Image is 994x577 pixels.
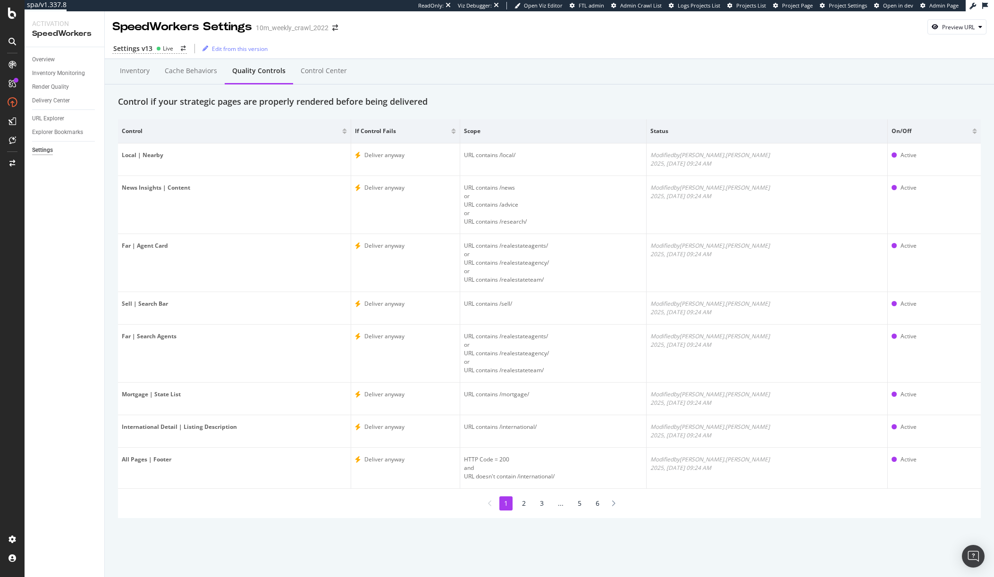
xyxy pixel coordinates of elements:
span: If control fails [355,127,449,135]
li: 1 [499,496,513,510]
div: Delivery Center [32,96,70,106]
div: URL contains /realestateteam/ [464,276,642,284]
span: Open in dev [883,2,913,9]
div: Explorer Bookmarks [32,127,83,137]
div: Open Intercom Messenger [962,545,985,568]
div: URL contains /advice [464,201,642,209]
div: International Detail | Listing Description [122,423,347,431]
span: Control [122,127,340,135]
div: Active [901,423,917,431]
li: 3 [535,496,548,510]
div: Cache behaviors [165,66,217,75]
div: Mortgage | State List [122,390,347,399]
div: Active [901,332,917,341]
div: Activation [32,19,97,28]
div: Modified by [PERSON_NAME].[PERSON_NAME] 2025, [DATE] 09:24 AM [650,423,884,440]
div: Local | Nearby [122,151,347,159]
div: Modified by [PERSON_NAME].[PERSON_NAME] 2025, [DATE] 09:24 AM [650,242,884,259]
div: Modified by [PERSON_NAME].[PERSON_NAME] 2025, [DATE] 09:24 AM [650,332,884,349]
div: Active [901,455,917,464]
span: On/off [892,127,970,135]
div: ReadOnly: [418,2,444,9]
div: Deliver anyway [364,390,404,399]
a: Open Viz Editor [514,2,563,9]
div: Modified by [PERSON_NAME].[PERSON_NAME] 2025, [DATE] 09:24 AM [650,455,884,472]
div: URL contains /sell/ [464,300,642,308]
div: or [464,267,642,284]
a: Admin Crawl List [611,2,662,9]
li: 5 [573,496,586,510]
div: URL contains /mortgage/ [464,390,642,399]
div: Preview URL [942,23,975,31]
div: URL contains /realestateagency/ [464,349,642,358]
div: URL contains /local/ [464,151,642,159]
div: URL contains /realestateagents/ [464,242,642,250]
div: News Insights | Content [122,184,347,192]
span: FTL admin [579,2,604,9]
div: Active [901,242,917,250]
a: Project Settings [820,2,867,9]
div: URL contains /news [464,184,642,192]
li: 2 [517,496,531,510]
div: Modified by [PERSON_NAME].[PERSON_NAME] 2025, [DATE] 09:24 AM [650,390,884,407]
div: Deliver anyway [364,332,404,341]
a: Render Quality [32,82,98,92]
a: URL Explorer [32,114,98,124]
span: Open Viz Editor [524,2,563,9]
div: Active [901,184,917,192]
div: Viz Debugger: [458,2,492,9]
div: or [464,192,642,209]
div: Deliver anyway [364,300,404,308]
span: Scope [464,127,640,135]
button: Edit from this version [199,41,268,56]
div: Settings [32,145,53,155]
div: Quality Controls [232,66,286,75]
div: Deliver anyway [364,151,404,159]
div: Settings v13 [113,44,152,53]
div: Live [163,44,173,52]
div: or [464,209,642,226]
div: arrow-right-arrow-left [332,25,338,31]
div: Deliver anyway [364,242,404,250]
div: Control Center [301,66,347,75]
span: Project Page [782,2,813,9]
a: Projects List [727,2,766,9]
a: Explorer Bookmarks [32,127,98,137]
div: Modified by [PERSON_NAME].[PERSON_NAME] 2025, [DATE] 09:24 AM [650,184,884,201]
div: Active [901,390,917,399]
div: URL Explorer [32,114,64,124]
div: Active [901,300,917,308]
div: Edit from this version [212,45,268,53]
div: URL contains /realestateagency/ [464,259,642,267]
a: Logs Projects List [669,2,720,9]
span: Projects List [736,2,766,9]
div: or [464,250,642,267]
div: Render Quality [32,82,69,92]
div: SpeedWorkers [32,28,97,39]
div: URL contains /realestateagents/ [464,332,642,341]
div: Deliver anyway [364,455,404,464]
div: Sell | Search Bar [122,300,347,308]
div: 10m_weekly_crawl_2022 [256,23,329,33]
span: Status [650,127,881,135]
div: Overview [32,55,55,65]
a: Delivery Center [32,96,98,106]
div: or [464,341,642,358]
div: Active [901,151,917,159]
div: HTTP Code = 200 [464,455,642,464]
a: Open in dev [874,2,913,9]
div: or [464,358,642,375]
div: URL doesn't contain /international/ [464,472,642,481]
div: Far | Agent Card [122,242,347,250]
div: Deliver anyway [364,423,404,431]
a: Overview [32,55,98,65]
span: Project Settings [829,2,867,9]
div: URL contains /realestateteam/ [464,366,642,375]
li: ... [553,496,568,510]
button: Preview URL [927,19,986,34]
div: URL contains /international/ [464,423,642,431]
span: Admin Crawl List [620,2,662,9]
a: Project Page [773,2,813,9]
a: Settings [32,145,98,155]
li: 6 [591,496,604,510]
